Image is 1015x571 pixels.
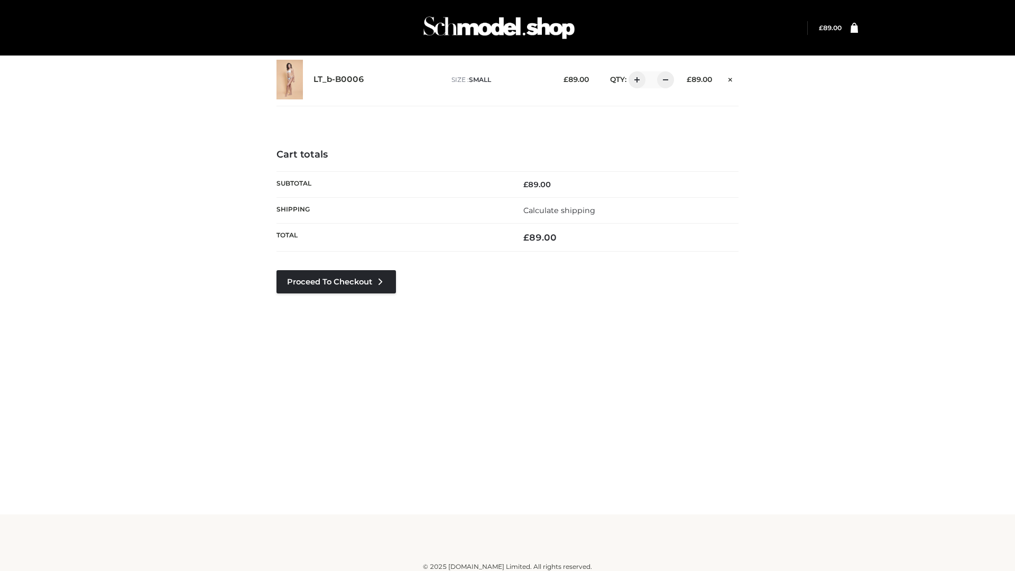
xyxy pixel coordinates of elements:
span: SMALL [469,76,491,84]
th: Total [276,224,508,252]
h4: Cart totals [276,149,739,161]
a: Proceed to Checkout [276,270,396,293]
bdi: 89.00 [523,232,557,243]
span: £ [523,180,528,189]
a: Remove this item [723,71,739,85]
th: Shipping [276,197,508,223]
span: £ [687,75,691,84]
span: £ [523,232,529,243]
bdi: 89.00 [819,24,842,32]
a: £89.00 [819,24,842,32]
div: QTY: [599,71,670,88]
p: size : [451,75,547,85]
bdi: 89.00 [523,180,551,189]
span: £ [819,24,823,32]
bdi: 89.00 [564,75,589,84]
a: Calculate shipping [523,206,595,215]
a: LT_b-B0006 [313,75,364,85]
bdi: 89.00 [687,75,712,84]
span: £ [564,75,568,84]
img: Schmodel Admin 964 [420,7,578,49]
th: Subtotal [276,171,508,197]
